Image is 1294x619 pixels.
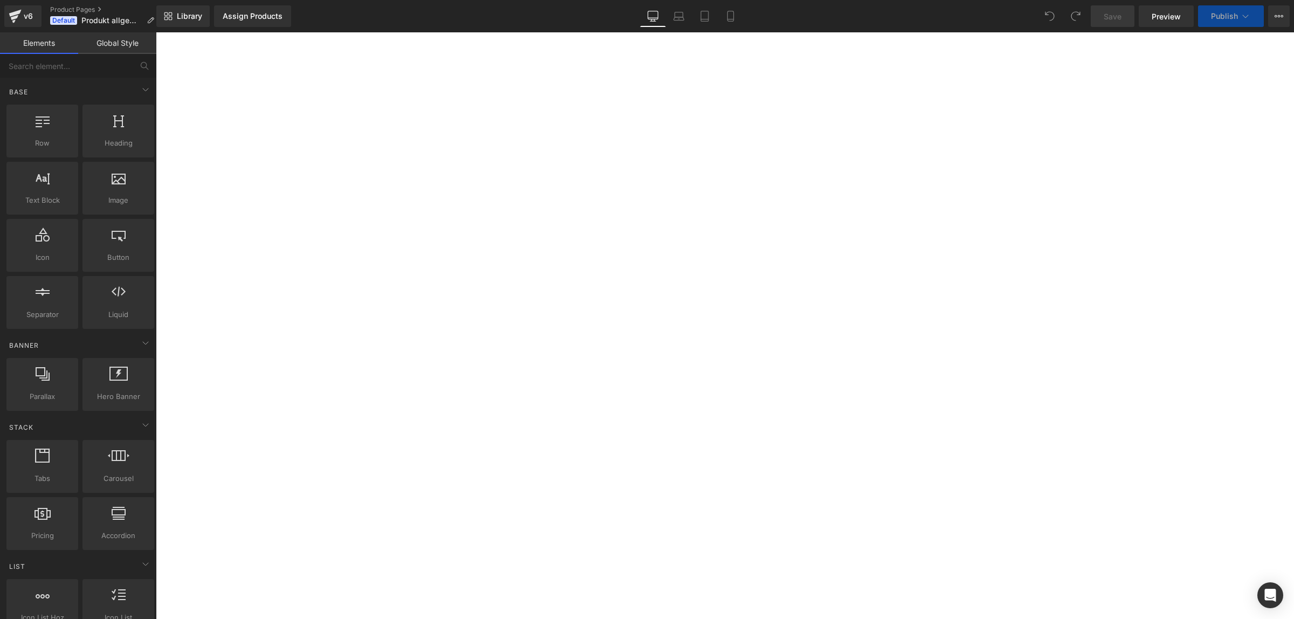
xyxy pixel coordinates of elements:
[156,5,210,27] a: New Library
[718,5,744,27] a: Mobile
[666,5,692,27] a: Laptop
[1104,11,1121,22] span: Save
[86,530,151,541] span: Accordion
[81,16,142,25] span: Produkt allgemein
[1257,582,1283,608] div: Open Intercom Messenger
[10,473,75,484] span: Tabs
[10,195,75,206] span: Text Block
[8,340,40,350] span: Banner
[692,5,718,27] a: Tablet
[1211,12,1238,20] span: Publish
[1152,11,1181,22] span: Preview
[86,309,151,320] span: Liquid
[86,252,151,263] span: Button
[86,195,151,206] span: Image
[78,32,156,54] a: Global Style
[8,422,35,432] span: Stack
[50,16,77,25] span: Default
[10,252,75,263] span: Icon
[86,137,151,149] span: Heading
[10,530,75,541] span: Pricing
[4,5,42,27] a: v6
[223,12,283,20] div: Assign Products
[10,137,75,149] span: Row
[86,391,151,402] span: Hero Banner
[50,5,163,14] a: Product Pages
[1139,5,1194,27] a: Preview
[8,87,29,97] span: Base
[8,561,26,572] span: List
[1039,5,1061,27] button: Undo
[10,391,75,402] span: Parallax
[1065,5,1086,27] button: Redo
[640,5,666,27] a: Desktop
[86,473,151,484] span: Carousel
[10,309,75,320] span: Separator
[1198,5,1264,27] button: Publish
[177,11,202,21] span: Library
[1268,5,1290,27] button: More
[22,9,35,23] div: v6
